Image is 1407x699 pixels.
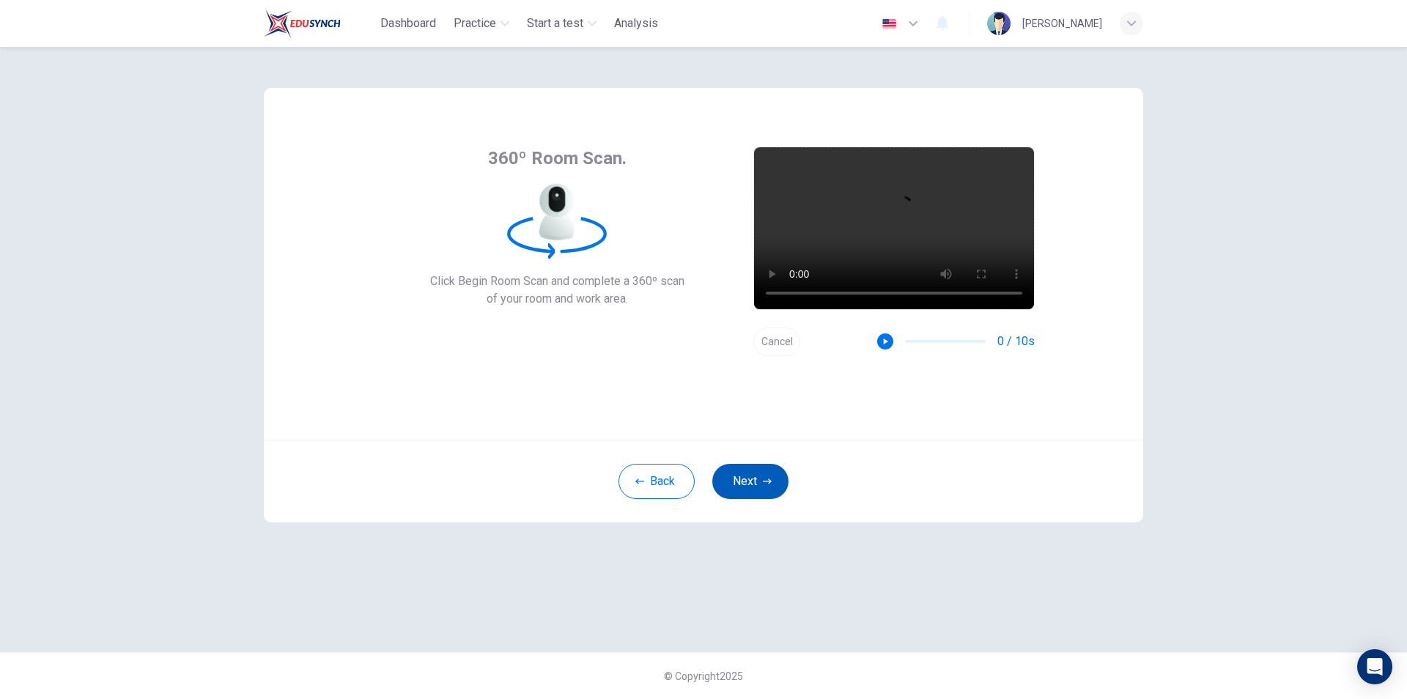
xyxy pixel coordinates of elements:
div: [PERSON_NAME] [1022,15,1102,32]
a: Train Test logo [264,9,374,38]
span: of your room and work area. [430,290,684,308]
button: Analysis [608,10,664,37]
span: Analysis [614,15,658,32]
button: Back [618,464,695,499]
button: Start a test [521,10,602,37]
span: 0 / 10s [997,333,1035,350]
span: Practice [454,15,496,32]
span: Click Begin Room Scan and complete a 360º scan [430,273,684,290]
button: Cancel [753,328,800,356]
button: Next [712,464,789,499]
img: Train Test logo [264,9,341,38]
img: en [880,18,898,29]
span: 360º Room Scan. [488,147,627,170]
button: Dashboard [374,10,442,37]
span: Dashboard [380,15,436,32]
button: Practice [448,10,515,37]
span: Start a test [527,15,583,32]
div: Open Intercom Messenger [1357,649,1392,684]
img: Profile picture [987,12,1011,35]
span: © Copyright 2025 [664,670,743,682]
